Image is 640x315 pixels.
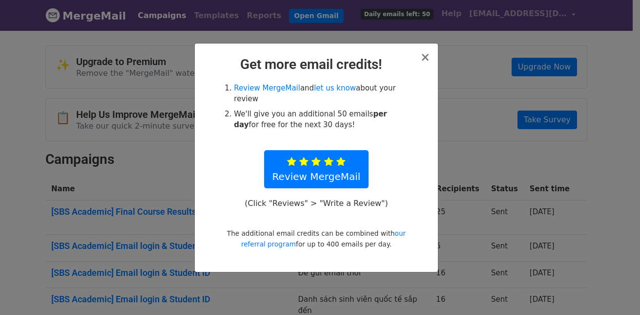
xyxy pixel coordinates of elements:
p: (Click "Reviews" > "Write a Review") [240,198,393,208]
iframe: Chat Widget [591,268,640,315]
button: Close [420,51,430,63]
h2: Get more email credits! [203,56,430,73]
span: × [420,50,430,64]
li: and about your review [234,83,410,105]
li: We'll give you an additional 50 emails for free for the next 30 days! [234,109,410,131]
a: our referral program [241,229,406,248]
small: The additional email credits can be combined with for up to 400 emails per day. [227,229,406,248]
a: let us know [314,84,356,92]
a: Review MergeMail [234,84,300,92]
strong: per day [234,110,387,130]
a: Review MergeMail [264,150,369,188]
